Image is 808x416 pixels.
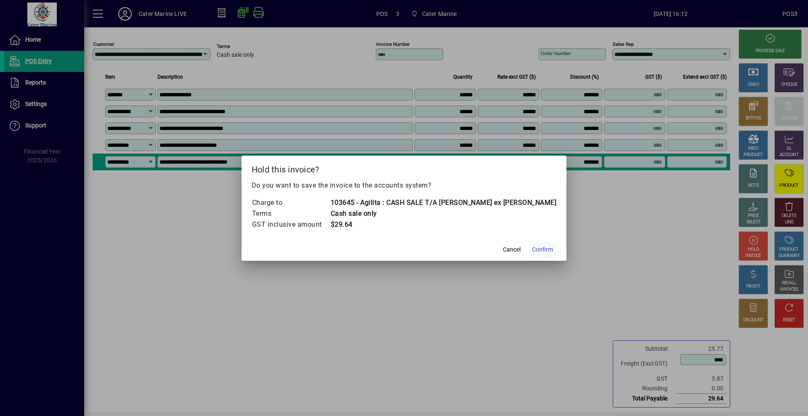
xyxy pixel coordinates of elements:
[252,208,330,219] td: Terms
[529,242,556,257] button: Confirm
[498,242,525,257] button: Cancel
[532,245,553,254] span: Confirm
[252,219,330,230] td: GST inclusive amount
[252,180,557,191] p: Do you want to save the invoice to the accounts system?
[330,197,557,208] td: 103645 - Agilita : CASH SALE T/A [PERSON_NAME] ex [PERSON_NAME]
[503,245,521,254] span: Cancel
[330,208,557,219] td: Cash sale only
[330,219,557,230] td: $29.64
[242,156,567,180] h2: Hold this invoice?
[252,197,330,208] td: Charge to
